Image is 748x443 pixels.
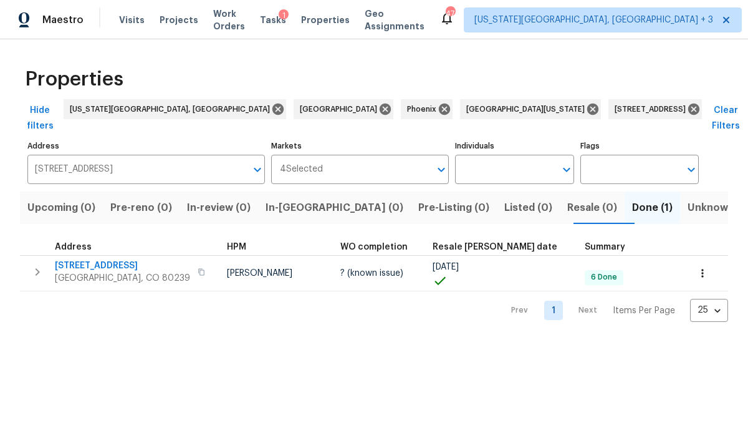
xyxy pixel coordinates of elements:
[55,243,92,251] span: Address
[271,142,449,150] label: Markets
[160,14,198,26] span: Projects
[433,161,450,178] button: Open
[42,14,84,26] span: Maestro
[446,7,454,20] div: 47
[340,269,403,278] span: ? (known issue)
[70,103,275,115] span: [US_STATE][GEOGRAPHIC_DATA], [GEOGRAPHIC_DATA]
[558,161,575,178] button: Open
[580,142,699,150] label: Flags
[249,161,266,178] button: Open
[711,103,741,134] span: Clear Filters
[294,99,393,119] div: [GEOGRAPHIC_DATA]
[433,263,459,271] span: [DATE]
[504,199,552,217] span: Listed (0)
[119,14,145,26] span: Visits
[266,199,403,217] span: In-[GEOGRAPHIC_DATA] (0)
[706,99,746,137] button: Clear Filters
[365,7,424,32] span: Geo Assignments
[401,99,453,119] div: Phoenix
[418,199,489,217] span: Pre-Listing (0)
[690,294,728,326] div: 25
[110,199,172,217] span: Pre-reno (0)
[683,161,700,178] button: Open
[213,7,245,32] span: Work Orders
[300,103,382,115] span: [GEOGRAPHIC_DATA]
[55,260,190,272] span: [STREET_ADDRESS]
[499,299,728,322] nav: Pagination Navigation
[567,199,617,217] span: Resale (0)
[27,142,265,150] label: Address
[585,243,625,251] span: Summary
[340,243,408,251] span: WO completion
[460,99,601,119] div: [GEOGRAPHIC_DATA][US_STATE]
[227,269,292,278] span: [PERSON_NAME]
[615,103,691,115] span: [STREET_ADDRESS]
[25,73,123,85] span: Properties
[227,243,246,251] span: HPM
[466,103,590,115] span: [GEOGRAPHIC_DATA][US_STATE]
[280,164,323,175] span: 4 Selected
[586,272,622,283] span: 6 Done
[260,16,286,24] span: Tasks
[608,99,702,119] div: [STREET_ADDRESS]
[55,272,190,285] span: [GEOGRAPHIC_DATA], CO 80239
[64,99,286,119] div: [US_STATE][GEOGRAPHIC_DATA], [GEOGRAPHIC_DATA]
[474,14,713,26] span: [US_STATE][GEOGRAPHIC_DATA], [GEOGRAPHIC_DATA] + 3
[27,199,95,217] span: Upcoming (0)
[613,304,675,317] p: Items Per Page
[279,9,289,22] div: 1
[187,199,251,217] span: In-review (0)
[455,142,573,150] label: Individuals
[20,99,60,137] button: Hide filters
[301,14,350,26] span: Properties
[433,243,557,251] span: Resale [PERSON_NAME] date
[407,103,441,115] span: Phoenix
[632,199,673,217] span: Done (1)
[544,301,563,320] a: Goto page 1
[25,103,55,134] span: Hide filters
